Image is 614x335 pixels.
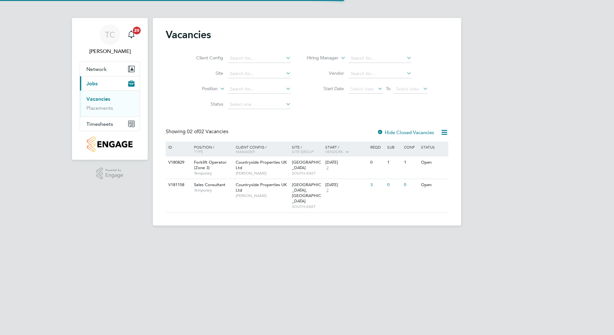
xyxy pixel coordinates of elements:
[87,136,132,152] img: countryside-properties-logo-retina.png
[86,66,107,72] span: Network
[80,76,140,90] button: Jobs
[236,159,287,170] span: Countryside Properties UK Ltd
[80,117,140,131] button: Timesheets
[166,128,230,135] div: Showing
[292,149,314,154] span: Site Group
[105,167,123,173] span: Powered by
[402,142,419,152] div: Conf
[80,24,140,55] a: TC[PERSON_NAME]
[325,160,367,165] div: [DATE]
[181,86,218,92] label: Position
[307,70,344,76] label: Vendor
[348,69,412,78] input: Search for...
[325,149,343,154] span: Vendors
[325,182,367,188] div: [DATE]
[236,171,289,176] span: [PERSON_NAME]
[194,149,203,154] span: Type
[419,179,447,191] div: Open
[186,70,223,76] label: Site
[86,81,98,87] span: Jobs
[72,18,148,160] nav: Main navigation
[189,142,234,157] div: Position /
[369,179,385,191] div: 3
[324,142,369,158] div: Start /
[187,128,228,135] span: 02 Vacancies
[369,142,385,152] div: Reqd
[228,54,291,63] input: Search for...
[419,142,447,152] div: Status
[402,179,419,191] div: 0
[377,129,434,135] label: Hide Closed Vacancies
[419,157,447,168] div: Open
[80,90,140,116] div: Jobs
[228,69,291,78] input: Search for...
[194,188,232,193] span: Temporary
[384,84,392,93] span: To
[80,62,140,76] button: Network
[292,159,321,170] span: [GEOGRAPHIC_DATA]
[186,55,223,61] label: Client Config
[228,85,291,94] input: Search for...
[105,173,123,178] span: Engage
[234,142,290,157] div: Client Config /
[292,171,322,176] span: SOUTH-EAST
[302,55,338,61] label: Hiring Manager
[369,157,385,168] div: 0
[105,30,115,39] span: TC
[86,121,113,127] span: Timesheets
[236,149,255,154] span: Manager
[236,193,289,198] span: [PERSON_NAME]
[386,179,402,191] div: 0
[86,96,110,102] a: Vacancies
[167,157,189,168] div: V180829
[292,204,322,209] span: SOUTH-EAST
[194,171,232,176] span: Temporary
[325,188,329,193] span: 2
[386,157,402,168] div: 1
[325,165,329,171] span: 2
[236,182,287,193] span: Countryside Properties UK Ltd
[166,28,211,41] h2: Vacancies
[307,86,344,91] label: Start Date
[167,179,189,191] div: V181158
[125,24,138,45] a: 20
[351,86,374,92] span: Select date
[292,182,321,204] span: [GEOGRAPHIC_DATA], [GEOGRAPHIC_DATA]
[96,167,124,180] a: Powered byEngage
[80,136,140,152] a: Go to home page
[396,86,419,92] span: Select date
[194,159,227,170] span: Forklift Operator (Zone 3)
[186,101,223,107] label: Status
[386,142,402,152] div: Sub
[290,142,324,157] div: Site /
[187,128,198,135] span: 02 of
[228,100,291,109] input: Select one
[402,157,419,168] div: 1
[80,47,140,55] span: Thomas Church
[86,105,113,111] a: Placements
[167,142,189,152] div: ID
[348,54,412,63] input: Search for...
[133,27,141,34] span: 20
[194,182,225,187] span: Sales Consultant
